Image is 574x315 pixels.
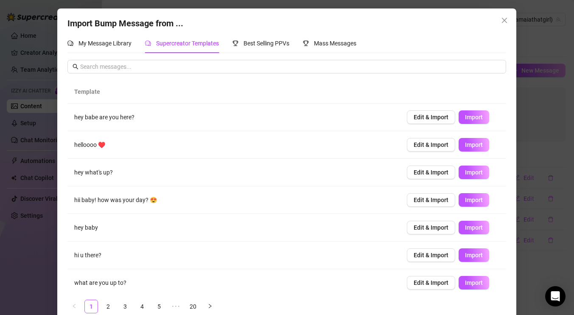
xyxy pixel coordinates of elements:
th: Template [67,80,400,104]
button: Edit & Import [407,138,456,152]
li: Next 5 Pages [169,300,183,313]
span: close [501,17,508,24]
button: Edit & Import [407,110,456,124]
span: Import [465,197,483,203]
span: Import [465,114,483,121]
button: left [67,300,81,313]
li: 4 [135,300,149,313]
a: 20 [187,300,199,313]
li: 3 [118,300,132,313]
span: trophy [232,40,238,46]
button: Edit & Import [407,166,456,179]
li: 5 [152,300,166,313]
span: Import [465,252,483,259]
button: Edit & Import [407,276,456,290]
span: Import [465,141,483,148]
span: trophy [303,40,309,46]
button: Import [459,248,490,262]
td: hii baby! how was your day? 😍 [67,186,400,214]
a: 2 [102,300,115,313]
li: Previous Page [67,300,81,313]
td: helloooo ♥️ [67,131,400,159]
span: left [72,304,77,309]
button: Import [459,138,490,152]
span: Import [465,279,483,286]
span: right [207,304,213,309]
span: Edit & Import [414,197,449,203]
a: 3 [119,300,132,313]
button: right [203,300,217,313]
span: Edit & Import [414,279,449,286]
button: Edit & Import [407,193,456,207]
button: Close [498,14,512,27]
button: Import [459,221,490,234]
a: 5 [153,300,165,313]
a: 4 [136,300,148,313]
span: ••• [169,300,183,313]
li: 1 [84,300,98,313]
button: Import [459,193,490,207]
span: My Message Library [78,40,132,47]
span: comment [145,40,151,46]
a: 1 [85,300,98,313]
div: Open Intercom Messenger [545,286,566,307]
li: 20 [186,300,200,313]
td: hey babe are you here? [67,104,400,131]
span: Close [498,17,512,24]
span: Edit & Import [414,224,449,231]
li: Next Page [203,300,217,313]
li: 2 [101,300,115,313]
span: Edit & Import [414,114,449,121]
span: Import Bump Message from ... [67,18,183,28]
input: Search messages... [80,62,501,71]
td: hi u there? [67,242,400,269]
td: hey baby [67,214,400,242]
button: Import [459,276,490,290]
span: Edit & Import [414,141,449,148]
span: Import [465,169,483,176]
button: Edit & Import [407,221,456,234]
span: Edit & Import [414,252,449,259]
span: Mass Messages [314,40,356,47]
td: hey what's up? [67,159,400,186]
span: search [73,64,78,70]
span: Edit & Import [414,169,449,176]
button: Edit & Import [407,248,456,262]
span: Supercreator Templates [156,40,219,47]
span: Best Selling PPVs [244,40,289,47]
span: comment [67,40,73,46]
button: Import [459,110,490,124]
td: what are you up to? [67,269,400,297]
span: Import [465,224,483,231]
button: Import [459,166,490,179]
